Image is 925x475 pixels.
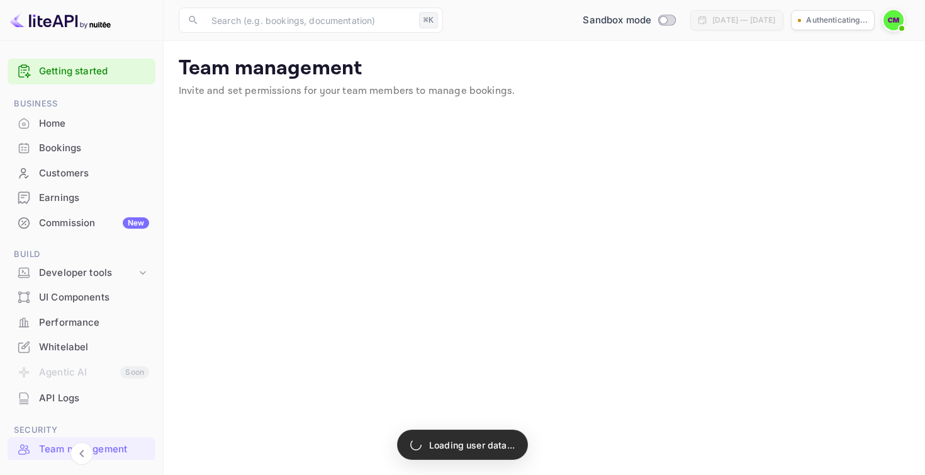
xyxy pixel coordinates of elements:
[39,166,149,181] div: Customers
[712,14,775,26] div: [DATE] — [DATE]
[8,112,155,135] a: Home
[8,161,155,185] a: Customers
[123,217,149,229] div: New
[179,56,910,81] p: Team management
[39,191,149,205] div: Earnings
[8,186,155,210] div: Earnings
[39,117,149,131] div: Home
[883,10,904,30] img: Carlo Del Mistro
[8,97,155,111] span: Business
[583,13,651,28] span: Sandbox mode
[39,64,149,79] a: Getting started
[39,141,149,156] div: Bookings
[8,285,155,309] a: UI Components
[39,391,149,406] div: API Logs
[8,211,155,234] a: CommissionNew
[8,311,155,334] a: Performance
[429,438,515,452] p: Loading user data...
[8,437,155,461] a: Team management
[806,14,868,26] p: Authenticating...
[39,266,137,280] div: Developer tools
[8,335,155,360] div: Whitelabel
[179,84,910,99] p: Invite and set permissions for your team members to manage bookings.
[8,285,155,310] div: UI Components
[8,386,155,409] a: API Logs
[8,161,155,186] div: Customers
[39,340,149,355] div: Whitelabel
[39,316,149,330] div: Performance
[8,335,155,358] a: Whitelabel
[8,211,155,236] div: CommissionNew
[8,437,155,462] div: Team management
[39,216,149,231] div: Commission
[8,136,155,161] div: Bookings
[10,10,111,30] img: LiteAPI logo
[204,8,414,33] input: Search (e.g. bookings, documentation)
[8,59,155,84] div: Getting started
[8,136,155,159] a: Bookings
[8,248,155,261] span: Build
[419,12,438,28] div: ⌘K
[8,386,155,411] div: API Logs
[70,442,93,465] button: Collapse navigation
[8,112,155,136] div: Home
[578,13,680,28] div: Switch to Production mode
[8,423,155,437] span: Security
[39,442,149,457] div: Team management
[8,186,155,209] a: Earnings
[8,262,155,284] div: Developer tools
[8,311,155,335] div: Performance
[39,290,149,305] div: UI Components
